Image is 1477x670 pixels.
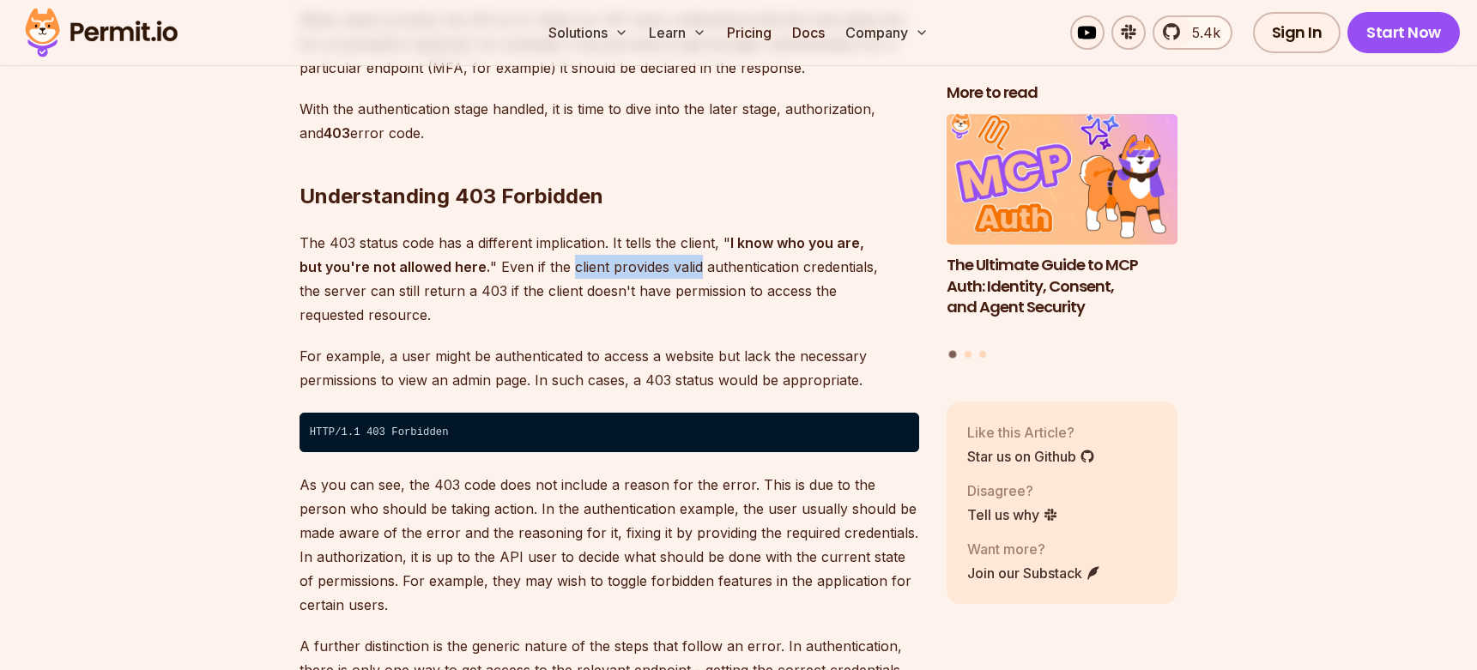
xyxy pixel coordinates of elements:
p: With the authentication stage handled, it is time to dive into the later stage, authorization, an... [300,97,919,145]
button: Solutions [542,15,635,50]
a: 5.4k [1153,15,1232,50]
h3: The Ultimate Guide to MCP Auth: Identity, Consent, and Agent Security [947,254,1178,317]
p: Like this Article? [967,421,1095,442]
a: Start Now [1347,12,1460,53]
img: Permit logo [17,3,185,62]
a: Pricing [720,15,778,50]
span: 5.4k [1182,22,1220,43]
div: Posts [947,114,1178,360]
code: HTTP/1.1 403 Forbidden [300,413,919,452]
p: The 403 status code has a different implication. It tells the client, " " Even if the client prov... [300,231,919,327]
button: Company [838,15,935,50]
a: Star us on Github [967,445,1095,466]
p: For example, a user might be authenticated to access a website but lack the necessary permissions... [300,344,919,392]
button: Go to slide 1 [949,350,957,358]
p: As you can see, the 403 code does not include a reason for the error. This is due to the person w... [300,473,919,617]
strong: 403 [324,124,350,142]
a: Join our Substack [967,562,1101,582]
p: Disagree? [967,480,1058,500]
button: Go to slide 2 [965,350,972,357]
h2: Understanding 403 Forbidden [300,114,919,210]
a: Tell us why [967,504,1058,524]
button: Learn [642,15,713,50]
li: 1 of 3 [947,114,1178,340]
a: Docs [785,15,832,50]
p: Want more? [967,538,1101,558]
img: The Ultimate Guide to MCP Auth: Identity, Consent, and Agent Security [947,114,1178,244]
button: Go to slide 3 [979,350,986,357]
h2: More to read [947,82,1178,104]
a: The Ultimate Guide to MCP Auth: Identity, Consent, and Agent SecurityThe Ultimate Guide to MCP Au... [947,114,1178,340]
a: Sign In [1253,12,1341,53]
